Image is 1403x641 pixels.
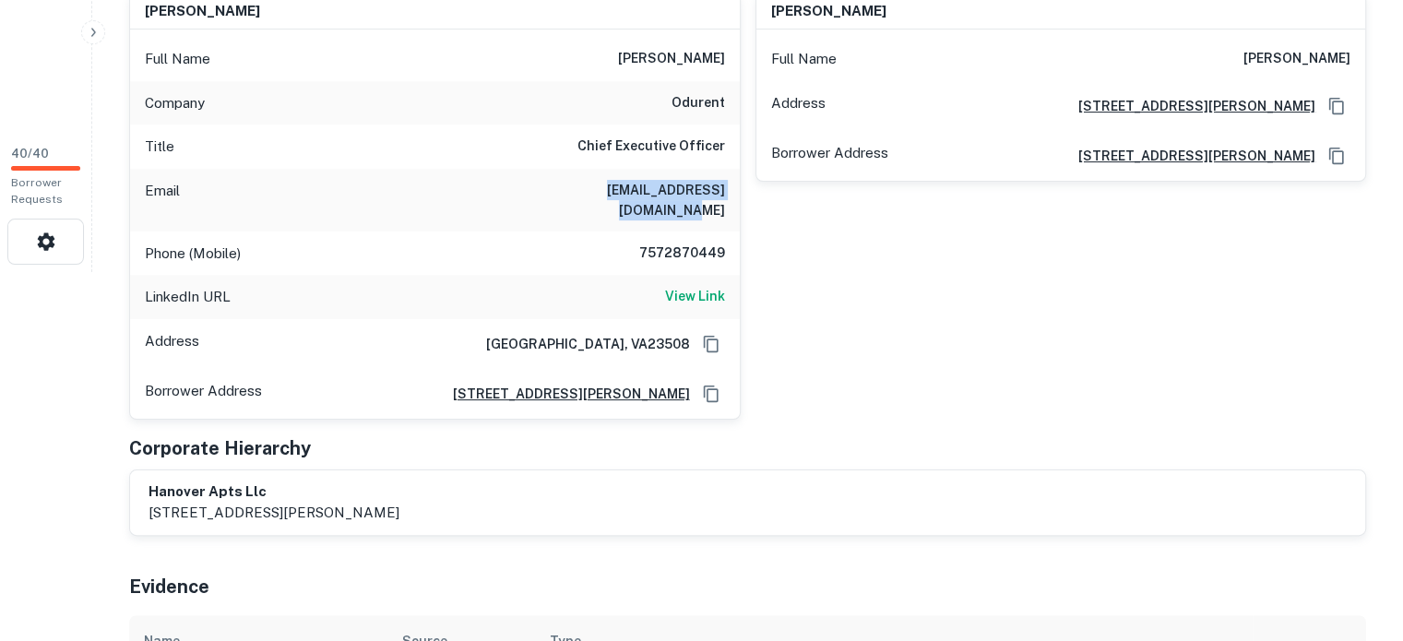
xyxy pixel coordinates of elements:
[149,481,399,503] h6: hanover apts llc
[504,180,725,220] h6: [EMAIL_ADDRESS][DOMAIN_NAME]
[1064,146,1315,166] a: [STREET_ADDRESS][PERSON_NAME]
[145,48,210,70] p: Full Name
[1323,142,1350,170] button: Copy Address
[149,502,399,524] p: [STREET_ADDRESS][PERSON_NAME]
[672,92,725,114] h6: odurent
[11,147,49,160] span: 40 / 40
[1064,96,1315,116] a: [STREET_ADDRESS][PERSON_NAME]
[771,1,886,22] h6: [PERSON_NAME]
[665,286,725,308] a: View Link
[1311,493,1403,582] iframe: Chat Widget
[471,334,690,354] h6: [GEOGRAPHIC_DATA], VA23508
[618,48,725,70] h6: [PERSON_NAME]
[438,384,690,404] a: [STREET_ADDRESS][PERSON_NAME]
[145,380,262,408] p: Borrower Address
[145,330,199,358] p: Address
[665,286,725,306] h6: View Link
[1243,48,1350,70] h6: [PERSON_NAME]
[771,142,888,170] p: Borrower Address
[129,573,209,600] h5: Evidence
[145,180,180,220] p: Email
[145,1,260,22] h6: [PERSON_NAME]
[129,434,311,462] h5: Corporate Hierarchy
[145,243,241,265] p: Phone (Mobile)
[145,136,174,158] p: Title
[1323,92,1350,120] button: Copy Address
[145,286,231,308] p: LinkedIn URL
[697,330,725,358] button: Copy Address
[11,176,63,206] span: Borrower Requests
[771,92,826,120] p: Address
[771,48,837,70] p: Full Name
[145,92,205,114] p: Company
[697,380,725,408] button: Copy Address
[577,136,725,158] h6: Chief Executive Officer
[614,243,725,265] h6: 7572870449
